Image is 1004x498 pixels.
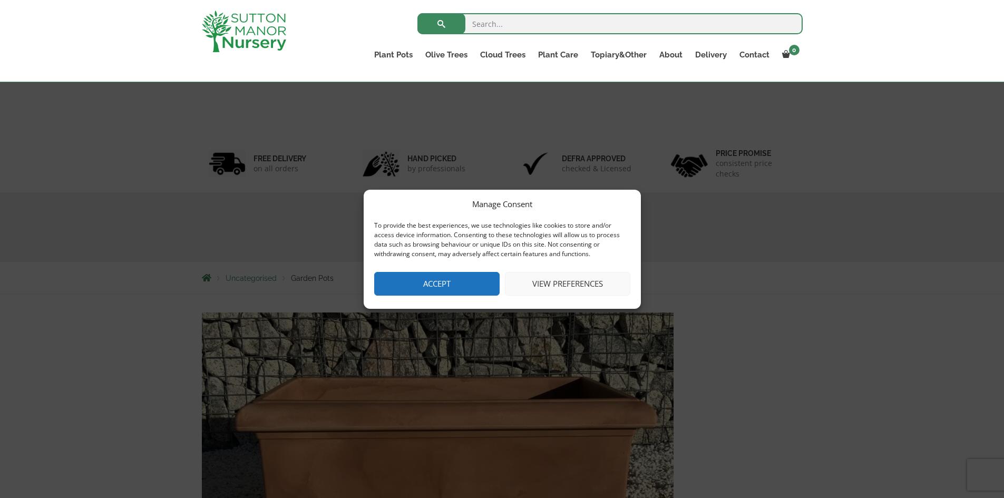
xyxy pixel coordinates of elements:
span: 0 [789,45,800,55]
a: Olive Trees [419,47,474,62]
button: Accept [374,272,500,296]
button: View preferences [505,272,630,296]
a: About [653,47,689,62]
div: Manage Consent [472,198,532,210]
a: Plant Care [532,47,584,62]
a: Delivery [689,47,733,62]
a: Contact [733,47,776,62]
img: logo [202,11,286,52]
a: 0 [776,47,803,62]
a: Cloud Trees [474,47,532,62]
a: Plant Pots [368,47,419,62]
input: Search... [417,13,803,34]
div: To provide the best experiences, we use technologies like cookies to store and/or access device i... [374,221,629,259]
a: Topiary&Other [584,47,653,62]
